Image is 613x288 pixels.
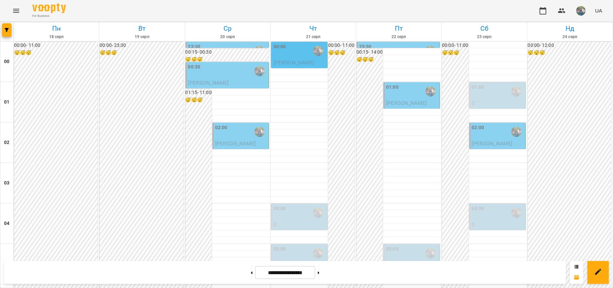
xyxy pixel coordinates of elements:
[472,99,524,107] p: 0
[100,23,183,34] h6: Вт
[8,3,24,19] button: Menu
[215,124,228,132] label: 02:00
[328,49,354,57] h6: 😴😴😴
[254,66,265,76] img: Оладько Марія
[4,220,9,227] h6: 04
[4,58,9,65] h6: 00
[356,49,383,56] h6: 00:15 - 14:00
[100,34,183,40] h6: 19 серп
[595,7,602,14] span: UA
[254,127,265,137] img: Оладько Марія
[472,205,484,212] label: 04:00
[472,229,524,244] p: індивід МА 45 хв ([PERSON_NAME])
[472,84,484,91] label: 01:00
[272,23,355,34] h6: Чт
[274,205,286,212] label: 04:00
[313,208,323,218] img: Оладько Марія
[386,246,399,253] label: 05:00
[472,107,524,123] p: індивід МА 45 хв ([PERSON_NAME])
[386,107,438,115] p: індивід шч 45 хв
[511,86,521,96] img: Оладько Марія
[186,34,269,40] h6: 20 серп
[215,148,267,156] p: індивід шч 45 хв
[254,46,265,56] img: Оладько Марія
[186,23,269,34] h6: Ср
[357,34,440,40] h6: 22 серп
[272,34,355,40] h6: 21 серп
[442,42,468,49] h6: 00:00 - 11:00
[356,56,383,63] h6: 😴😴😴
[188,87,267,95] p: індивід шч 45 хв
[274,43,286,51] label: 00:00
[592,4,605,17] button: UA
[359,43,372,51] label: 23:30
[425,86,436,96] img: Оладько Марія
[185,96,212,104] h6: 😴😴😴
[443,23,526,34] h6: Сб
[511,127,521,137] img: Оладько Марія
[425,46,436,56] img: Оладько Марія
[32,3,66,13] img: Voopty Logo
[185,89,212,96] h6: 01:15 - 11:00
[14,42,98,49] h6: 00:00 - 11:00
[100,42,183,49] h6: 00:00 - 23:30
[4,179,9,187] h6: 03
[185,56,269,63] h6: 😴😴😴
[472,148,524,156] p: індивід МА 45 хв
[4,139,9,146] h6: 02
[4,98,9,106] h6: 01
[425,248,436,258] img: Оладько Марія
[511,208,521,218] img: Оладько Марія
[274,221,326,229] p: 0
[472,124,484,132] label: 02:00
[188,43,201,51] label: 23:30
[443,34,526,40] h6: 23 серп
[15,23,98,34] h6: Пн
[472,221,524,229] p: 0
[529,34,612,40] h6: 24 серп
[100,49,183,57] h6: 😴😴😴
[15,34,98,40] h6: 18 серп
[386,84,399,91] label: 01:00
[14,49,98,57] h6: 😴😴😴
[188,63,201,71] label: 00:30
[357,23,440,34] h6: Пт
[188,80,229,86] span: [PERSON_NAME]
[274,59,314,66] span: [PERSON_NAME]
[528,42,611,49] h6: 00:00 - 12:00
[576,6,586,16] img: de1e453bb906a7b44fa35c1e57b3518e.jpg
[274,67,326,75] p: індивід МА 45 хв
[215,140,256,147] span: [PERSON_NAME]
[274,229,326,244] p: індивід МА 45 хв ([PERSON_NAME])
[32,14,66,18] span: For Business
[274,246,286,253] label: 05:00
[529,23,612,34] h6: Нд
[313,248,323,258] img: Оладько Марія
[185,49,269,56] h6: 00:15 - 00:30
[313,46,323,56] img: Оладько Марія
[328,42,354,49] h6: 00:00 - 11:00
[442,49,468,57] h6: 😴😴😴
[472,140,513,147] span: [PERSON_NAME]
[386,100,427,106] span: [PERSON_NAME]
[528,49,611,57] h6: 😴😴😴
